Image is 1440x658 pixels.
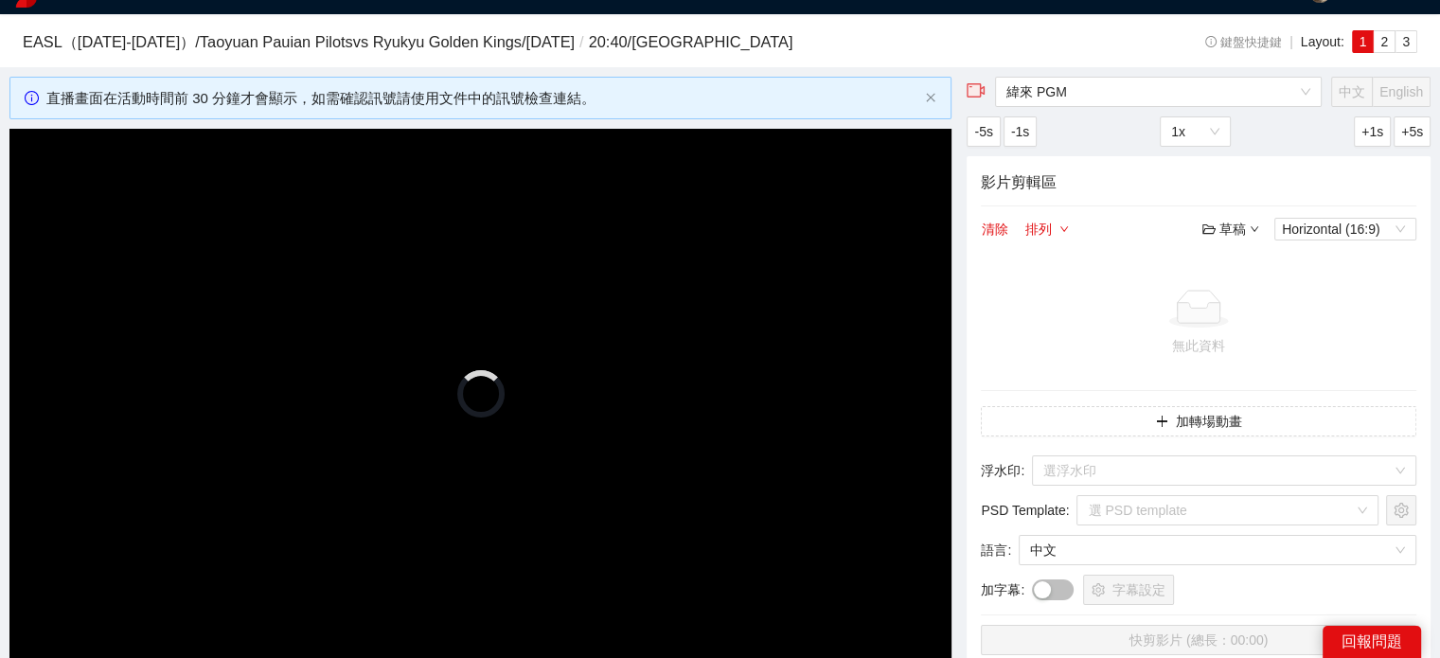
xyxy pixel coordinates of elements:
[1024,218,1070,240] button: 排列down
[1083,575,1174,605] button: setting字幕設定
[967,116,1000,147] button: -5s
[1386,495,1416,525] button: setting
[46,87,917,110] div: 直播畫面在活動時間前 30 分鐘才會顯示，如需確認訊號請使用文件中的訊號檢查連結。
[981,406,1416,436] button: plus加轉場動畫
[1011,121,1029,142] span: -1s
[1301,34,1344,49] span: Layout:
[1059,224,1069,236] span: down
[1394,116,1431,147] button: +5s
[1380,34,1388,49] span: 2
[1289,34,1293,49] span: |
[1361,121,1383,142] span: +1s
[1379,84,1423,99] span: English
[988,335,1409,356] div: 無此資料
[981,170,1416,194] h4: 影片剪輯區
[1205,36,1218,48] span: info-circle
[1030,536,1405,564] span: 中文
[981,579,1024,600] span: 加字幕 :
[1250,224,1259,234] span: down
[981,625,1416,655] button: 快剪影片 (總長：00:00)
[981,218,1009,240] button: 清除
[1401,121,1423,142] span: +5s
[1205,36,1282,49] span: 鍵盤快捷鍵
[1354,116,1391,147] button: +1s
[1202,219,1259,240] div: 草稿
[1339,84,1365,99] span: 中文
[1006,78,1310,106] span: 緯來 PGM
[981,460,1024,481] span: 浮水印 :
[974,121,992,142] span: -5s
[1323,626,1421,658] div: 回報問題
[925,92,936,104] button: close
[1171,117,1219,146] span: 1x
[25,91,39,105] span: info-circle
[1402,34,1410,49] span: 3
[575,33,589,50] span: /
[1202,222,1216,236] span: folder-open
[967,81,986,100] span: video-camera
[981,500,1069,521] span: PSD Template :
[1360,34,1367,49] span: 1
[981,540,1011,560] span: 語言 :
[1282,219,1409,240] span: Horizontal (16:9)
[1155,415,1168,430] span: plus
[925,92,936,103] span: close
[23,30,1105,55] h3: EASL（[DATE]-[DATE]） / Taoyuan Pauian Pilots vs Ryukyu Golden Kings / [DATE] 20:40 / [GEOGRAPHIC_D...
[1004,116,1037,147] button: -1s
